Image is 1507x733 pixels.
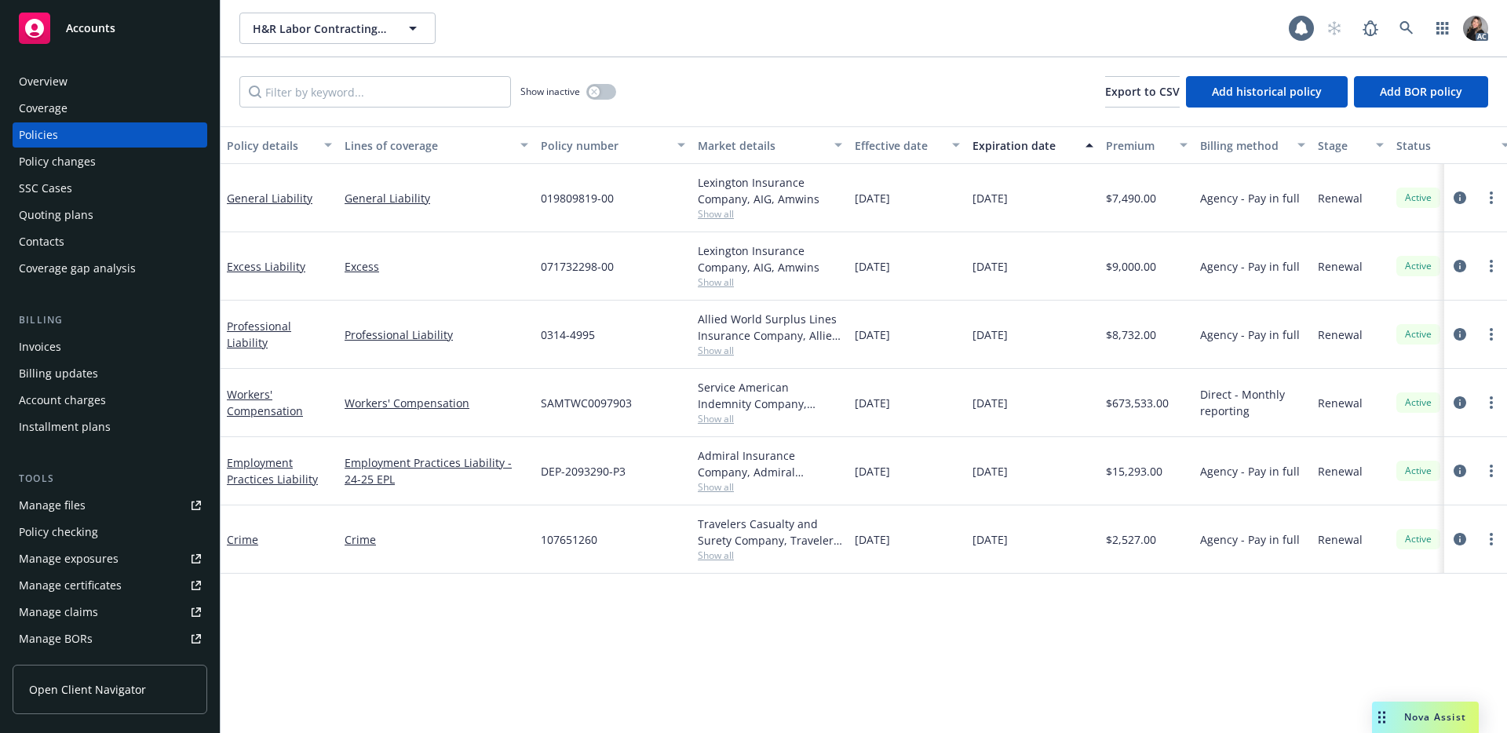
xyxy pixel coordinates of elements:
span: Add historical policy [1212,84,1322,99]
a: circleInformation [1450,188,1469,207]
a: Quoting plans [13,202,207,228]
span: [DATE] [972,531,1008,548]
a: circleInformation [1450,325,1469,344]
div: Policy number [541,137,668,154]
div: Lexington Insurance Company, AIG, Amwins [698,174,842,207]
a: Crime [227,532,258,547]
div: Contacts [19,229,64,254]
a: more [1482,530,1501,549]
a: more [1482,257,1501,275]
div: Policies [19,122,58,148]
span: Active [1403,532,1434,546]
a: Overview [13,69,207,94]
div: Account charges [19,388,106,413]
span: [DATE] [972,326,1008,343]
button: Policy number [535,126,691,164]
a: SSC Cases [13,176,207,201]
span: Renewal [1318,531,1363,548]
a: circleInformation [1450,257,1469,275]
div: Policy checking [19,520,98,545]
span: Nova Assist [1404,710,1466,724]
a: Account charges [13,388,207,413]
a: Excess [345,258,528,275]
span: Active [1403,464,1434,478]
span: [DATE] [855,463,890,480]
button: Lines of coverage [338,126,535,164]
button: Stage [1312,126,1390,164]
button: Effective date [848,126,966,164]
span: [DATE] [855,258,890,275]
div: Coverage gap analysis [19,256,136,281]
a: General Liability [227,191,312,206]
a: Report a Bug [1355,13,1386,44]
span: Agency - Pay in full [1200,190,1300,206]
button: Add historical policy [1186,76,1348,108]
a: circleInformation [1450,530,1469,549]
a: Employment Practices Liability [227,455,318,487]
div: Drag to move [1372,702,1392,733]
a: Installment plans [13,414,207,439]
div: Premium [1106,137,1170,154]
span: Open Client Navigator [29,681,146,698]
button: Premium [1100,126,1194,164]
span: Show all [698,549,842,562]
a: Professional Liability [345,326,528,343]
span: Agency - Pay in full [1200,258,1300,275]
span: Show all [698,344,842,357]
a: circleInformation [1450,461,1469,480]
div: Status [1396,137,1492,154]
a: Policy changes [13,149,207,174]
span: Add BOR policy [1380,84,1462,99]
div: Installment plans [19,414,111,439]
div: Expiration date [972,137,1076,154]
div: Manage BORs [19,626,93,651]
div: Invoices [19,334,61,359]
span: Agency - Pay in full [1200,463,1300,480]
span: [DATE] [972,395,1008,411]
a: Manage claims [13,600,207,625]
div: Billing updates [19,361,98,386]
a: Manage BORs [13,626,207,651]
span: $9,000.00 [1106,258,1156,275]
div: Quoting plans [19,202,93,228]
a: Start snowing [1319,13,1350,44]
div: Lines of coverage [345,137,511,154]
a: Workers' Compensation [227,387,303,418]
a: Accounts [13,6,207,50]
span: Show all [698,275,842,289]
a: Crime [345,531,528,548]
span: H&R Labor Contracting LLC [253,20,389,37]
span: Export to CSV [1105,84,1180,99]
div: Stage [1318,137,1367,154]
button: Add BOR policy [1354,76,1488,108]
span: Show all [698,412,842,425]
span: Show all [698,207,842,221]
span: 0314-4995 [541,326,595,343]
div: Manage files [19,493,86,518]
a: more [1482,188,1501,207]
span: 071732298-00 [541,258,614,275]
div: Policy details [227,137,315,154]
span: [DATE] [972,258,1008,275]
button: Market details [691,126,848,164]
span: 019809819-00 [541,190,614,206]
a: Manage exposures [13,546,207,571]
a: Policies [13,122,207,148]
div: Effective date [855,137,943,154]
div: Billing [13,312,207,328]
button: Policy details [221,126,338,164]
a: circleInformation [1450,393,1469,412]
a: more [1482,325,1501,344]
a: Invoices [13,334,207,359]
span: Renewal [1318,258,1363,275]
div: Allied World Surplus Lines Insurance Company, Allied World Assurance Company (AWAC), Amwins [698,311,842,344]
a: more [1482,461,1501,480]
span: Active [1403,259,1434,273]
span: [DATE] [855,326,890,343]
span: DEP-2093290-P3 [541,463,626,480]
div: Admiral Insurance Company, Admiral Insurance Group ([PERSON_NAME] Corporation), RT Specialty Insu... [698,447,842,480]
div: Policy changes [19,149,96,174]
a: Contacts [13,229,207,254]
a: Coverage [13,96,207,121]
button: Export to CSV [1105,76,1180,108]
